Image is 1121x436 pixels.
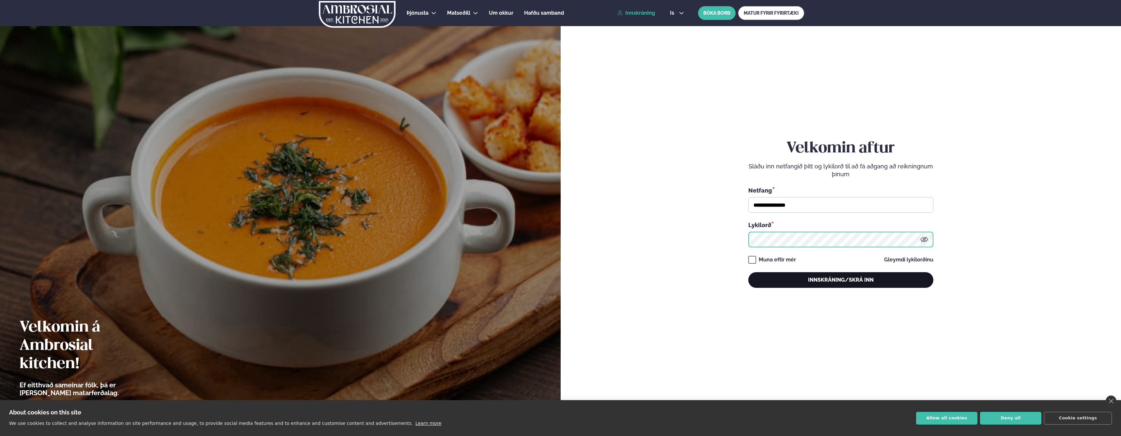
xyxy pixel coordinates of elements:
[670,10,676,16] span: is
[489,10,513,16] span: Um okkur
[916,412,977,425] button: Allow all cookies
[524,9,564,17] a: Hafðu samband
[748,139,933,158] h2: Velkomin aftur
[1106,396,1116,407] a: close
[524,10,564,16] span: Hafðu samband
[489,9,513,17] a: Um okkur
[318,1,396,28] img: logo
[20,381,155,397] p: Ef eitthvað sameinar fólk, þá er [PERSON_NAME] matarferðalag.
[9,409,81,416] strong: About cookies on this site
[748,186,933,195] div: Netfang
[9,421,413,426] p: We use cookies to collect and analyse information on site performance and usage, to provide socia...
[1044,412,1112,425] button: Cookie settings
[617,10,655,16] a: Innskráning
[698,6,736,20] button: BÓKA BORÐ
[415,421,442,426] a: Learn more
[665,10,689,16] button: is
[447,9,470,17] a: Matseðill
[738,6,804,20] a: MATUR FYRIR FYRIRTÆKI
[407,9,428,17] a: Þjónusta
[884,257,933,262] a: Gleymdi lykilorðinu
[447,10,470,16] span: Matseðill
[748,272,933,288] button: Innskráning/Skrá inn
[748,221,933,229] div: Lykilorð
[20,319,155,373] h2: Velkomin á Ambrosial kitchen!
[407,10,428,16] span: Þjónusta
[748,163,933,178] p: Sláðu inn netfangið þitt og lykilorð til að fá aðgang að reikningnum þínum
[980,412,1041,425] button: Deny all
